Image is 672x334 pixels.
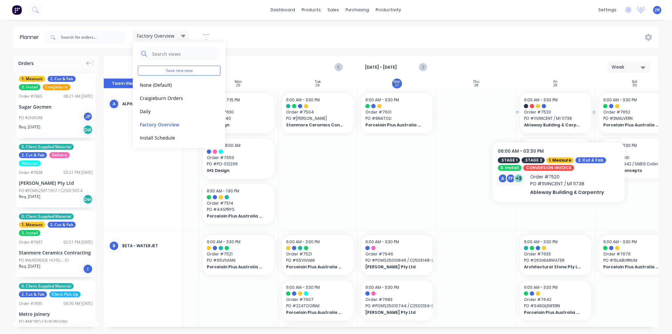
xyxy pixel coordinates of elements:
div: productivity [373,5,405,15]
div: Thu [473,80,479,84]
div: Del [83,125,93,135]
span: Client Pick Up [49,291,81,297]
div: 02:51 PM [DATE] [63,239,93,245]
span: 6:00 AM - 3:30 PM [603,143,637,148]
div: PO #POMS25011057 / C2501303-4 [19,188,83,194]
span: 7:15 AM - 8:00 AM [207,143,241,148]
span: Order # 7683 [365,297,429,303]
span: 6:00 AM - 3:30 PM [524,97,558,103]
span: 8:30 AM - 1:30 PM [207,188,239,194]
div: JP [83,112,93,121]
span: Orders [18,60,34,67]
span: 6:00 AM - 3:30 PM [524,143,558,148]
span: 1. Measure [19,222,45,228]
div: I [83,264,93,274]
span: PO # 3DAVIES [524,161,587,167]
div: products [299,5,324,15]
div: Order # 7697 [19,239,43,245]
span: 3. Install [19,230,40,236]
div: Beta - Waterjet [122,243,177,249]
span: Porcelain Plus Australia Pty Ltd [524,168,581,174]
strong: [DATE] - [DATE] [348,64,414,70]
span: 3. Install [19,84,40,90]
div: Order # 7698 [19,170,43,176]
span: Order # 7514 [207,200,270,206]
button: Team View [104,79,143,88]
div: Tue [315,80,320,84]
div: 30 [633,84,637,87]
span: IHS Design [207,168,264,174]
span: 0. Client Supplied Material [19,144,74,150]
span: PO # [PERSON_NAME] [286,116,350,121]
span: Req. [DATE] [19,194,40,200]
div: [PERSON_NAME] Pty Ltd [19,180,93,186]
span: 0. Client Supplied Material [19,214,74,219]
span: 6:00 AM - 3:30 PM [365,239,399,245]
div: Sugar Gocmen [19,103,93,110]
span: Order # 7642 [524,297,587,303]
span: Porcelain Plus Australia Pty Ltd [286,310,343,316]
span: 2. Cut & Fab [19,152,47,158]
span: PO # 3MALVERN [603,116,667,121]
span: 2. Cut & Fab [19,291,47,297]
div: Planner [20,33,42,41]
div: 03:21 PM [DATE] [63,170,93,176]
span: Order # 7646 [365,251,429,257]
span: Order # 7520 [524,109,587,115]
span: 6:00 AM - 3:30 PM [524,284,558,290]
span: 6:00 AM - 3:30 PM [524,239,558,245]
div: PO #2NAOMI [19,115,43,121]
span: Porcelain Plus Australia Pty Ltd [207,213,264,219]
div: 28 [474,84,478,87]
span: Order # 7652 [603,109,667,115]
span: PO # POMS25010744 / C2502134-3 [365,303,429,309]
span: Order # 7633 [524,251,587,257]
div: 27 [395,84,399,87]
div: Order # 7695 [19,301,43,307]
span: Req. [DATE] [19,263,40,269]
span: 0. Client Supplied Material [19,283,74,289]
span: Delivery [49,152,70,158]
div: Metro Joinery [19,311,93,317]
span: Order # 7676 [603,251,667,257]
button: Programming [138,147,208,154]
div: PO #METRO-CALBORGHINI [19,319,67,325]
div: Del [83,194,93,204]
button: Craigieburn Orders [138,94,208,102]
span: Stanmore Ceramics Contracting [286,122,343,128]
button: Daily [138,107,208,115]
span: PO # 11VINCENT / M1 11738 [524,116,587,121]
span: PO # 65VIVIANI [286,257,350,263]
span: Porcelain Plus Australia Pty Ltd [365,122,423,128]
span: 6:00 AM - 7:15 PM [207,97,240,103]
span: Porcelain Plus Australia Pty Ltd [524,310,581,316]
span: PO # 348GLENFERN [524,303,587,309]
span: PO # 8NATOLI [365,116,429,121]
span: [PERSON_NAME] Pty Ltd [365,310,423,316]
div: 29 [554,84,558,87]
div: Stanmore Ceramics Contracting [19,249,93,256]
div: purchasing [343,5,373,15]
span: 6:00 AM - 3:30 PM [365,284,399,290]
span: 6:00 AM - 3:30 PM [286,284,320,290]
button: Week [608,61,651,73]
span: Order # 7630 [207,109,270,115]
span: 6:00 AM - 3:30 PM [286,97,320,103]
span: 2. Cut & Fab [48,76,76,82]
input: Search views [151,47,217,60]
span: Order # 7607 [286,297,350,303]
span: 6:00 AM - 3:30 PM [365,97,399,103]
span: Order # 7521 [286,251,350,257]
span: 6:00 AM - 3:30 PM [603,239,637,245]
div: 25 [237,84,241,87]
span: Craigieburn [43,84,70,90]
span: Ableway Building & Carpentry [524,122,581,128]
span: 6:00 AM - 3:30 PM [286,239,320,245]
span: Quadro Concepts [603,168,660,174]
div: 08:21 AM [DATE] [63,93,93,99]
span: Order # 7691 [603,155,667,161]
span: PO # PO-012296 [207,161,270,167]
span: Porcelain Plus Australia Pty Ltd [603,264,660,270]
span: [PERSON_NAME] Pty Ltd [365,264,423,270]
span: PO # POMS25010846 / C2503148-2 [365,257,429,263]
